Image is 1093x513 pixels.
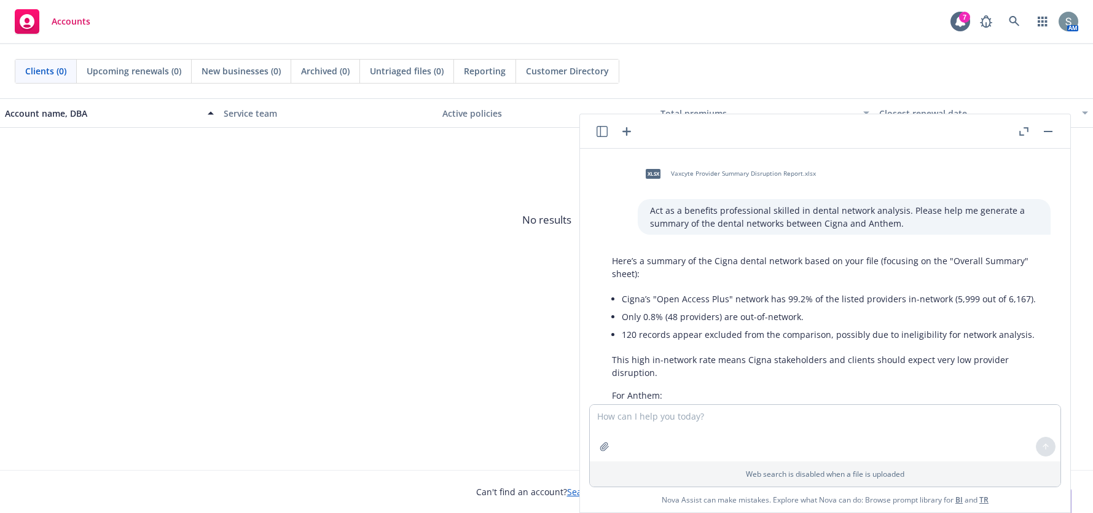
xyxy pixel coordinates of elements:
p: Here’s a summary of the Cigna dental network based on your file (focusing on the "Overall Summary... [612,254,1038,280]
span: Reporting [464,65,506,77]
span: Customer Directory [526,65,609,77]
a: TR [979,495,989,505]
li: Only 0.8% (48 providers) are out-of-network. [622,308,1038,326]
button: Closest renewal date [874,98,1093,128]
a: Accounts [10,4,95,39]
div: Account name, DBA [5,107,200,120]
div: Closest renewal date [879,107,1075,120]
li: 120 records appear excluded from the comparison, possibly due to ineligibility for network analysis. [622,326,1038,343]
div: Active policies [442,107,651,120]
a: Search for it [567,486,617,498]
span: Vaxcyte Provider Summary Disruption Report.xlsx [671,170,816,178]
a: Search [1002,9,1027,34]
a: Report a Bug [974,9,998,34]
div: xlsxVaxcyte Provider Summary Disruption Report.xlsx [638,159,818,189]
button: Total premiums [656,98,874,128]
div: Total premiums [660,107,856,120]
p: Web search is disabled when a file is uploaded [597,469,1053,479]
li: Cigna’s "Open Access Plus" network has 99.2% of the listed providers in-network (5,999 out of 6,1... [622,290,1038,308]
a: Switch app [1030,9,1055,34]
span: xlsx [646,169,660,178]
img: photo [1059,12,1078,31]
button: Service team [219,98,437,128]
a: BI [955,495,963,505]
p: Act as a benefits professional skilled in dental network analysis. Please help me generate a summ... [650,204,1038,230]
span: Untriaged files (0) [370,65,444,77]
span: Accounts [52,17,90,26]
button: Active policies [437,98,656,128]
div: 7 [959,12,970,23]
span: New businesses (0) [202,65,281,77]
p: This high in-network rate means Cigna stakeholders and clients should expect very low provider di... [612,353,1038,379]
span: Clients (0) [25,65,66,77]
p: For Anthem: [612,389,1038,402]
span: Nova Assist can make mistakes. Explore what Nova can do: Browse prompt library for and [585,487,1065,512]
span: Upcoming renewals (0) [87,65,181,77]
span: Can't find an account? [476,485,617,498]
span: Archived (0) [301,65,350,77]
div: Service team [224,107,433,120]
